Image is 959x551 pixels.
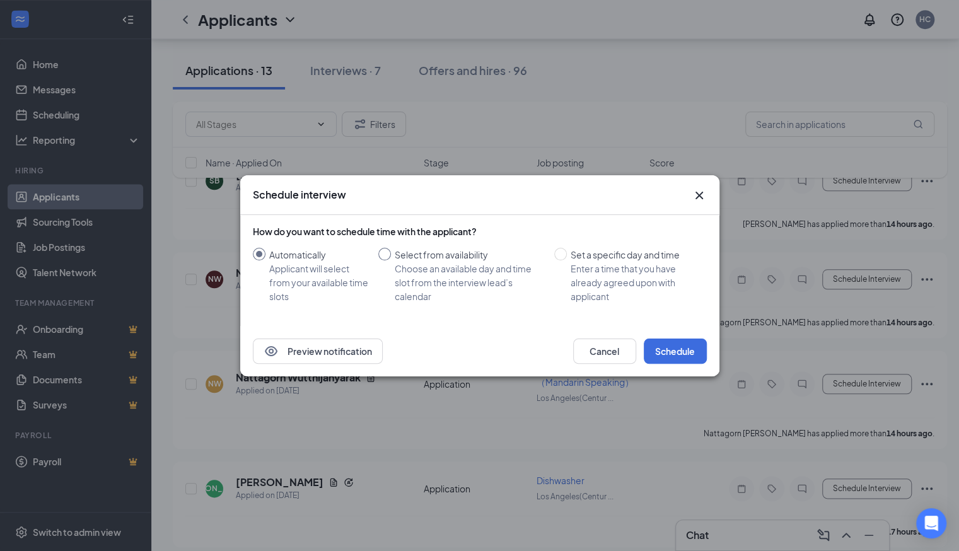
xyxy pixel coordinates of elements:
[692,188,707,203] svg: Cross
[253,225,707,238] div: How do you want to schedule time with the applicant?
[395,248,544,262] div: Select from availability
[573,339,636,364] button: Cancel
[269,262,368,303] div: Applicant will select from your available time slots
[253,188,346,202] h3: Schedule interview
[571,248,697,262] div: Set a specific day and time
[264,344,279,359] svg: Eye
[269,248,368,262] div: Automatically
[571,262,697,303] div: Enter a time that you have already agreed upon with applicant
[916,508,946,538] div: Open Intercom Messenger
[253,339,383,364] button: EyePreview notification
[395,262,544,303] div: Choose an available day and time slot from the interview lead’s calendar
[644,339,707,364] button: Schedule
[692,188,707,203] button: Close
